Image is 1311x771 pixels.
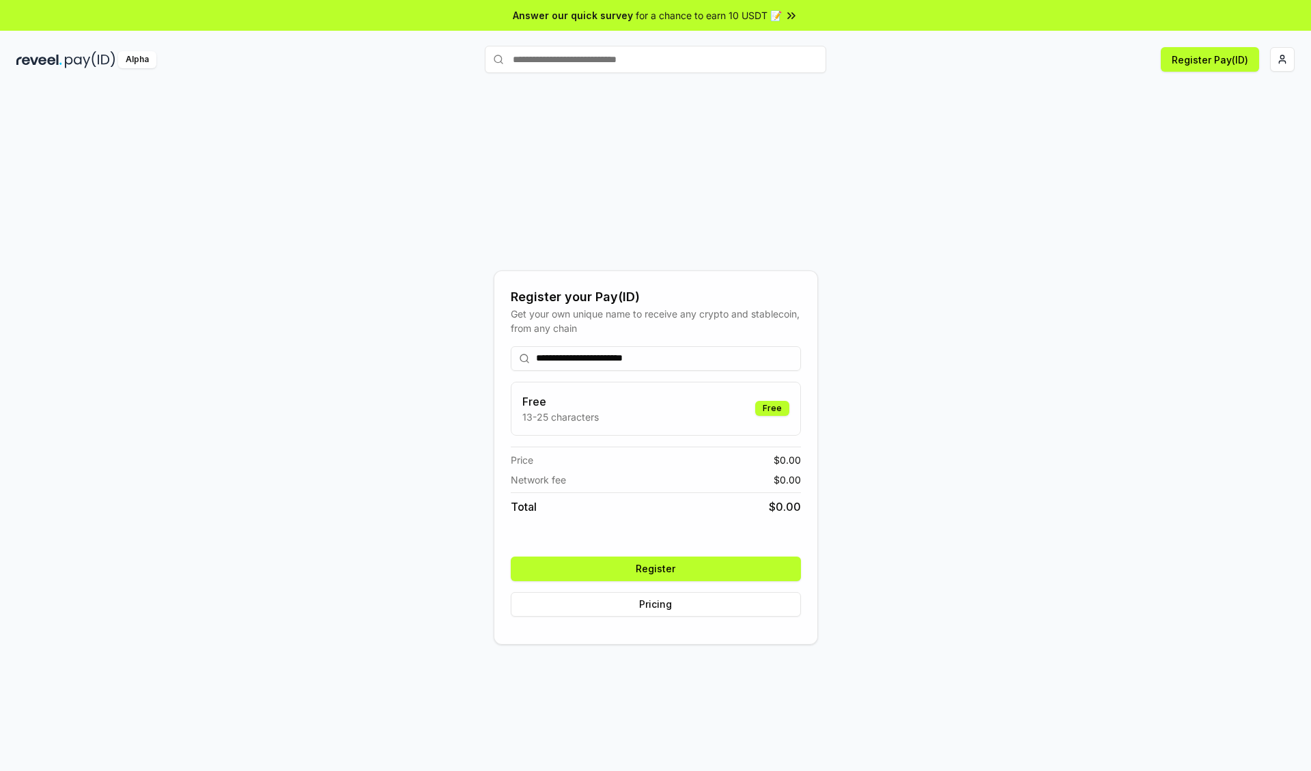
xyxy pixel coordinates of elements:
[1161,47,1259,72] button: Register Pay(ID)
[511,288,801,307] div: Register your Pay(ID)
[118,51,156,68] div: Alpha
[774,473,801,487] span: $ 0.00
[511,557,801,581] button: Register
[16,51,62,68] img: reveel_dark
[511,499,537,515] span: Total
[636,8,782,23] span: for a chance to earn 10 USDT 📝
[511,453,533,467] span: Price
[774,453,801,467] span: $ 0.00
[65,51,115,68] img: pay_id
[769,499,801,515] span: $ 0.00
[511,473,566,487] span: Network fee
[522,410,599,424] p: 13-25 characters
[522,393,599,410] h3: Free
[511,592,801,617] button: Pricing
[513,8,633,23] span: Answer our quick survey
[511,307,801,335] div: Get your own unique name to receive any crypto and stablecoin, from any chain
[755,401,789,416] div: Free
